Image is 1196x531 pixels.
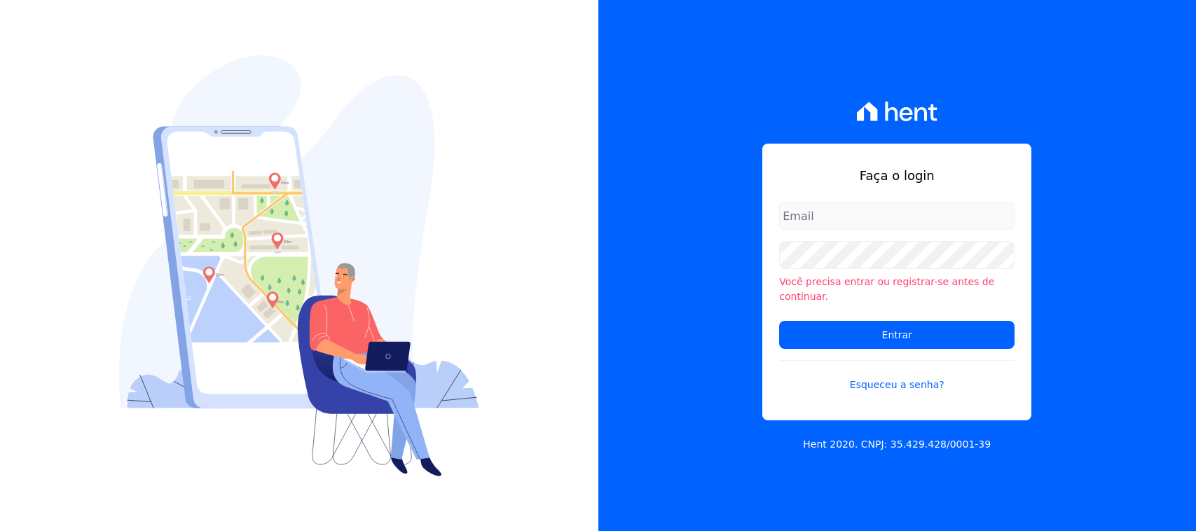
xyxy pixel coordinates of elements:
[779,202,1015,230] input: Email
[803,437,991,452] p: Hent 2020. CNPJ: 35.429.428/0001-39
[779,360,1015,392] a: Esqueceu a senha?
[779,166,1015,185] h1: Faça o login
[779,321,1015,349] input: Entrar
[779,275,1015,304] li: Você precisa entrar ou registrar-se antes de continuar.
[119,55,479,476] img: Login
